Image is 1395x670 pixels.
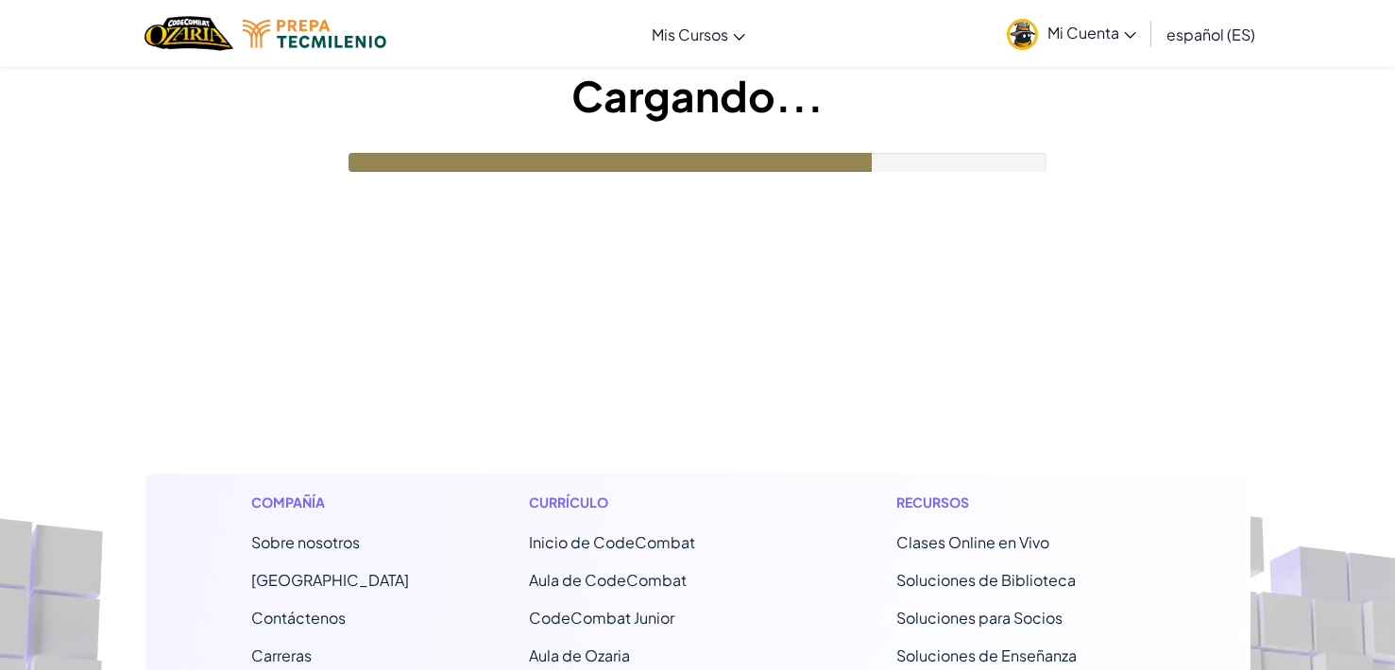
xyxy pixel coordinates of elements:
[529,493,777,512] h1: Currículo
[529,645,630,665] a: Aula de Ozaria
[251,570,409,590] a: [GEOGRAPHIC_DATA]
[652,25,728,44] span: Mis Cursos
[1166,25,1255,44] span: español (ES)
[529,532,695,552] span: Inicio de CodeCombat
[145,14,232,53] a: Ozaria by CodeCombat logo
[251,532,360,552] a: Sobre nosotros
[896,645,1077,665] a: Soluciones de Enseñanza
[896,608,1063,628] a: Soluciones para Socios
[997,4,1146,63] a: Mi Cuenta
[243,20,386,48] img: Tecmilenio logo
[251,645,312,665] a: Carreras
[1157,8,1265,59] a: español (ES)
[529,608,674,628] a: CodeCombat Junior
[145,14,232,53] img: Home
[896,532,1049,552] a: Clases Online en Vivo
[642,8,755,59] a: Mis Cursos
[1007,19,1038,50] img: avatar
[529,570,687,590] a: Aula de CodeCombat
[1047,23,1136,42] span: Mi Cuenta
[896,493,1145,512] h1: Recursos
[896,570,1076,590] a: Soluciones de Biblioteca
[251,608,346,628] span: Contáctenos
[251,493,409,512] h1: Compañía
